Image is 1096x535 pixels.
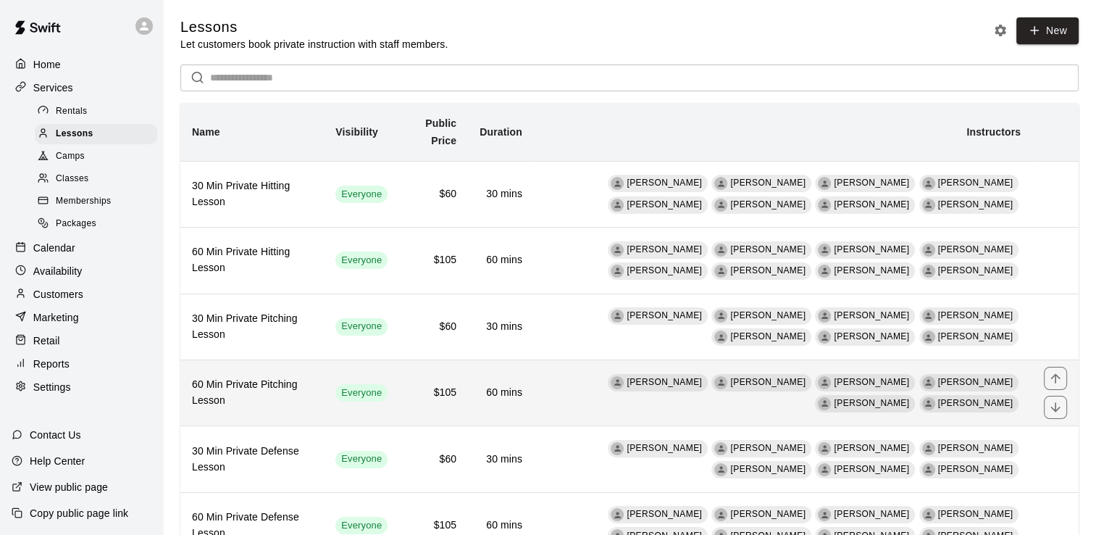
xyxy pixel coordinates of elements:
[922,265,935,278] div: Christ Conley
[35,213,163,236] a: Packages
[12,260,151,282] div: Availability
[480,385,522,401] h6: 60 mins
[627,509,702,519] span: [PERSON_NAME]
[818,508,831,521] div: Mike Thrun
[730,464,806,474] span: [PERSON_NAME]
[818,397,831,410] div: Travis Thompson
[192,311,312,343] h6: 30 Min Private Pitching Lesson
[922,508,935,521] div: Myles Smith
[56,104,88,119] span: Rentals
[730,377,806,387] span: [PERSON_NAME]
[818,265,831,278] div: Aaron Hill
[425,117,456,146] b: Public Price
[611,177,624,190] div: Kenny Weimer
[12,330,151,352] a: Retail
[30,480,108,494] p: View public page
[192,178,312,210] h6: 30 Min Private Hitting Lesson
[411,452,456,468] h6: $60
[938,244,1013,254] span: [PERSON_NAME]
[611,265,624,278] div: Travis Thompson
[56,127,93,141] span: Lessons
[714,463,727,476] div: Travis Thompson
[627,310,702,320] span: [PERSON_NAME]
[192,444,312,476] h6: 30 Min Private Defense Lesson
[818,463,831,476] div: Aaron Simmons
[922,376,935,389] div: Myles Smith
[33,241,75,255] p: Calendar
[818,376,831,389] div: Mike Thrun
[335,252,388,269] div: This service is visible to all of your customers
[834,464,909,474] span: [PERSON_NAME]
[834,199,909,210] span: [PERSON_NAME]
[480,452,522,468] h6: 30 mins
[834,310,909,320] span: [PERSON_NAME]
[938,178,1013,188] span: [PERSON_NAME]
[834,178,909,188] span: [PERSON_NAME]
[714,199,727,212] div: Aaron Simmons
[30,428,81,442] p: Contact Us
[335,188,388,202] span: Everyone
[12,307,151,328] div: Marketing
[966,126,1021,138] b: Instructors
[33,80,73,95] p: Services
[12,237,151,259] div: Calendar
[35,101,157,122] div: Rentals
[730,331,806,341] span: [PERSON_NAME]
[627,244,702,254] span: [PERSON_NAME]
[12,283,151,305] div: Customers
[411,319,456,335] h6: $60
[33,357,70,371] p: Reports
[335,320,388,333] span: Everyone
[411,186,456,202] h6: $60
[30,454,85,468] p: Help Center
[730,244,806,254] span: [PERSON_NAME]
[834,509,909,519] span: [PERSON_NAME]
[56,217,96,231] span: Packages
[180,37,448,51] p: Let customers book private instruction with staff members.
[627,178,702,188] span: [PERSON_NAME]
[627,443,702,453] span: [PERSON_NAME]
[834,244,909,254] span: [PERSON_NAME]
[714,265,727,278] div: Aaron Simmons
[611,442,624,455] div: Kenny Weimer
[35,191,163,213] a: Memberships
[922,397,935,410] div: Aaron Simmons
[35,191,157,212] div: Memberships
[611,508,624,521] div: Kenny Weimer
[818,442,831,455] div: Mike Thrun
[335,384,388,402] div: This service is visible to all of your customers
[938,265,1013,275] span: [PERSON_NAME]
[192,377,312,409] h6: 60 Min Private Pitching Lesson
[714,177,727,190] div: Adam Dewane
[627,199,702,210] span: [PERSON_NAME]
[480,186,522,202] h6: 30 mins
[1044,367,1067,390] button: move item up
[730,265,806,275] span: [PERSON_NAME]
[33,380,71,394] p: Settings
[730,443,806,453] span: [PERSON_NAME]
[56,149,85,164] span: Camps
[714,508,727,521] div: Adam Dewane
[35,100,163,123] a: Rentals
[938,331,1013,341] span: [PERSON_NAME]
[12,77,151,99] a: Services
[714,376,727,389] div: Adam Dewane
[714,331,727,344] div: Travis Thompson
[818,177,831,190] div: Mike Thrun
[56,172,88,186] span: Classes
[922,463,935,476] div: Aaron Hill
[12,353,151,375] a: Reports
[714,244,727,257] div: Adam Dewane
[335,517,388,534] div: This service is visible to all of your customers
[411,385,456,401] h6: $105
[611,376,624,389] div: Kenny Weimer
[33,310,79,325] p: Marketing
[335,451,388,468] div: This service is visible to all of your customers
[12,376,151,398] a: Settings
[33,264,83,278] p: Availability
[12,54,151,75] div: Home
[818,244,831,257] div: Mike Thrun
